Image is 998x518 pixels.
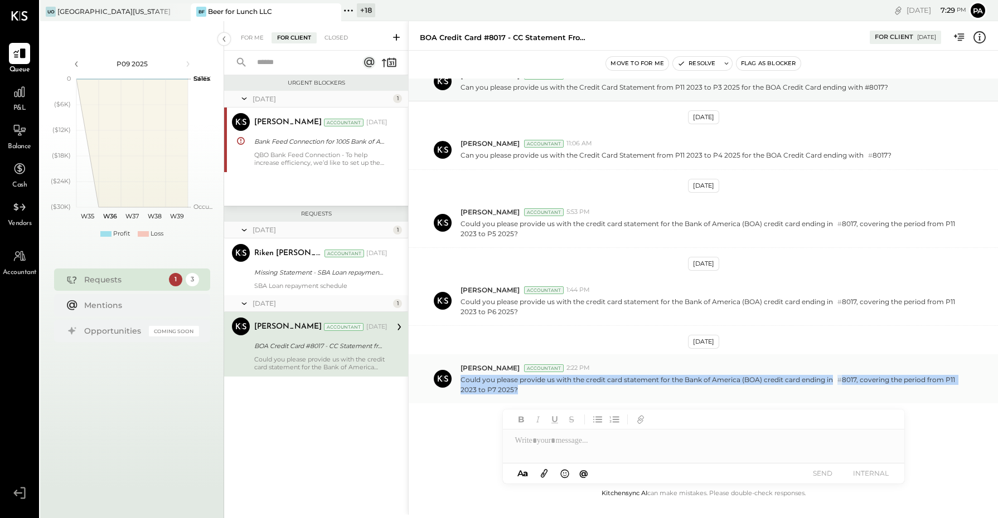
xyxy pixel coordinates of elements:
[324,250,364,257] div: Accountant
[147,212,161,220] text: W38
[113,229,130,238] div: Profit
[254,136,384,147] div: Bank Feed Connection for 1005 Bank of America #7101 and 1025 BOA CC #8017 not active in QBO.
[196,7,206,17] div: Bf
[253,94,390,104] div: [DATE]
[461,207,520,217] span: [PERSON_NAME]
[606,57,668,70] button: Move to for me
[633,412,648,427] button: Add URL
[688,110,719,124] div: [DATE]
[149,326,199,336] div: Coming Soon
[51,177,71,185] text: ($24K)
[85,59,180,69] div: P09 2025
[524,208,564,216] div: Accountant
[103,212,117,220] text: W36
[254,321,322,333] div: [PERSON_NAME]
[254,267,384,278] div: Missing Statement - SBA Loan repayment schedule
[84,274,163,285] div: Requests
[324,119,364,126] div: Accountant
[357,3,375,17] div: + 18
[366,249,387,258] div: [DATE]
[84,300,193,311] div: Mentions
[566,286,590,295] span: 1:44 PM
[524,364,564,372] div: Accountant
[169,273,182,286] div: 1
[254,117,322,128] div: [PERSON_NAME]
[208,7,272,16] div: Beer for Lunch LLC
[907,5,966,16] div: [DATE]
[893,4,904,16] div: copy link
[461,82,888,92] p: Can you please provide us with the Credit Card Statement from P11 2023 to P3 2025 for the BOA Cre...
[579,468,588,478] span: @
[801,466,845,481] button: SEND
[523,468,528,478] span: a
[1,158,38,190] a: Cash
[13,104,26,114] span: P&L
[193,203,212,211] text: Occu...
[186,273,199,286] div: 3
[253,225,390,234] div: [DATE]
[461,297,963,316] p: Could you please provide us with the credit card statement for the Bank of America (BOA) credit c...
[254,248,322,259] div: Riken [PERSON_NAME]
[319,32,353,43] div: Closed
[1,120,38,152] a: Balance
[688,179,719,193] div: [DATE]
[461,150,892,160] p: Can you please provide us with the Credit Card Statement from P11 2023 to P4 2025 for the BOA Cre...
[366,322,387,331] div: [DATE]
[52,152,71,159] text: ($18K)
[564,412,579,427] button: Strikethrough
[607,412,622,427] button: Ordered List
[875,33,913,42] div: For Client
[230,210,403,218] div: Requests
[254,355,387,371] div: Could you please provide us with the credit card statement for the Bank of America (BOA) credit c...
[169,212,183,220] text: W39
[566,139,592,148] span: 11:06 AM
[324,323,364,331] div: Accountant
[254,151,387,167] div: QBO Bank Feed Connection - To help increase efficiency, we’d like to set up the Bank Feed connect...
[868,152,873,159] span: #
[590,412,605,427] button: Unordered List
[969,2,987,19] button: Pa
[461,363,520,373] span: [PERSON_NAME]
[51,203,71,211] text: ($30K)
[8,142,31,152] span: Balance
[514,412,529,427] button: Bold
[837,298,842,306] span: #
[3,268,37,278] span: Accountant
[272,32,317,43] div: For Client
[566,208,590,217] span: 5:53 PM
[917,33,936,41] div: [DATE]
[67,75,71,82] text: 0
[461,139,520,148] span: [PERSON_NAME]
[461,285,520,295] span: [PERSON_NAME]
[84,325,143,336] div: Opportunities
[230,79,403,87] div: Urgent Blockers
[235,32,269,43] div: For Me
[837,220,842,228] span: #
[1,43,38,75] a: Queue
[531,412,545,427] button: Italic
[1,81,38,114] a: P&L
[253,299,390,308] div: [DATE]
[548,412,562,427] button: Underline
[524,286,564,294] div: Accountant
[837,376,842,384] span: #
[1,197,38,229] a: Vendors
[461,375,963,394] p: Could you please provide us with the credit card statement for the Bank of America (BOA) credit c...
[514,467,532,480] button: Aa
[849,466,893,481] button: INTERNAL
[193,75,210,82] text: Sales
[254,282,387,290] div: SBA Loan repayment schedule
[524,140,564,148] div: Accountant
[737,57,801,70] button: Flag as Blocker
[688,257,719,271] div: [DATE]
[673,57,720,70] button: Resolve
[57,7,171,16] div: [GEOGRAPHIC_DATA][US_STATE]
[461,219,963,238] p: Could you please provide us with the credit card statement for the Bank of America (BOA) credit c...
[420,32,587,43] div: BOA Credit Card #8017 - CC Statement from P11 2023 to P3 2025
[54,100,71,108] text: ($6K)
[12,180,27,190] span: Cash
[393,94,402,103] div: 1
[393,226,402,234] div: 1
[366,118,387,127] div: [DATE]
[81,212,94,220] text: W35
